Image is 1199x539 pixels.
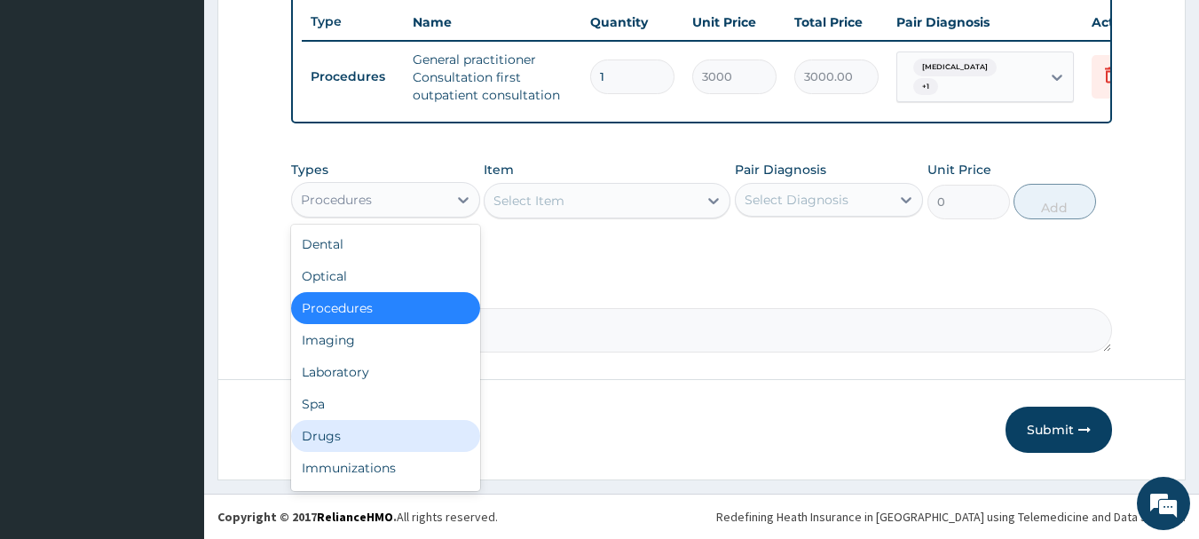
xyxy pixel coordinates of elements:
[92,99,298,123] div: Chat with us now
[581,4,683,40] th: Quantity
[291,452,480,484] div: Immunizations
[204,494,1199,539] footer: All rights reserved.
[913,78,938,96] span: + 1
[484,161,514,178] label: Item
[291,260,480,292] div: Optical
[291,292,480,324] div: Procedures
[33,89,72,133] img: d_794563401_company_1708531726252_794563401
[493,192,564,210] div: Select Item
[887,4,1083,40] th: Pair Diagnosis
[301,191,372,209] div: Procedures
[291,324,480,356] div: Imaging
[291,283,1113,298] label: Comment
[291,9,334,52] div: Minimize live chat window
[745,191,848,209] div: Select Diagnosis
[1006,407,1112,453] button: Submit
[913,59,997,76] span: [MEDICAL_DATA]
[927,161,991,178] label: Unit Price
[1083,4,1171,40] th: Actions
[291,420,480,452] div: Drugs
[302,60,404,93] td: Procedures
[291,484,480,516] div: Others
[317,509,393,525] a: RelianceHMO
[291,388,480,420] div: Spa
[735,161,826,178] label: Pair Diagnosis
[217,509,397,525] strong: Copyright © 2017 .
[1014,184,1096,219] button: Add
[103,158,245,337] span: We're online!
[291,228,480,260] div: Dental
[785,4,887,40] th: Total Price
[683,4,785,40] th: Unit Price
[291,356,480,388] div: Laboratory
[404,4,581,40] th: Name
[716,508,1186,526] div: Redefining Heath Insurance in [GEOGRAPHIC_DATA] using Telemedicine and Data Science!
[291,162,328,178] label: Types
[404,42,581,113] td: General practitioner Consultation first outpatient consultation
[302,5,404,38] th: Type
[9,354,338,416] textarea: Type your message and hit 'Enter'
